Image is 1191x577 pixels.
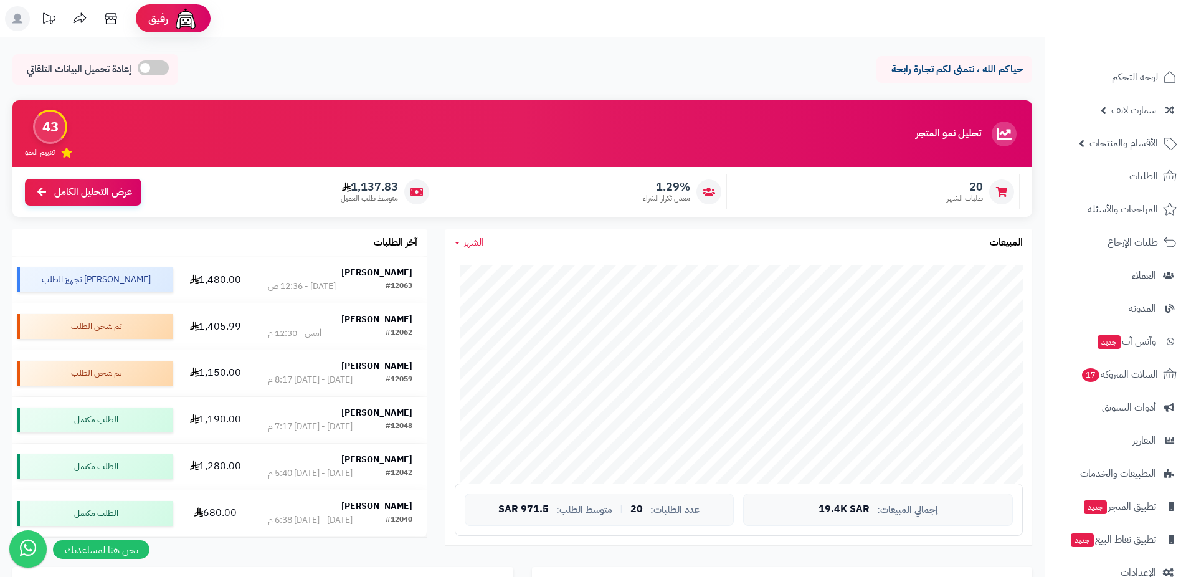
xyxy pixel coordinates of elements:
[341,406,412,419] strong: [PERSON_NAME]
[386,327,412,340] div: #12062
[886,62,1023,77] p: حياكم الله ، نتمنى لكم تجارة رابحة
[1111,102,1156,119] span: سمارت لايف
[25,147,55,158] span: تقييم النمو
[54,185,132,199] span: عرض التحليل الكامل
[17,267,173,292] div: [PERSON_NAME] تجهيز الطلب
[1071,533,1094,547] span: جديد
[1053,260,1184,290] a: العملاء
[1053,293,1184,323] a: المدونة
[1102,399,1156,416] span: أدوات التسويق
[1053,426,1184,455] a: التقارير
[17,408,173,432] div: الطلب مكتمل
[1112,69,1158,86] span: لوحة التحكم
[386,421,412,433] div: #12048
[1053,525,1184,555] a: تطبيق نقاط البيعجديد
[1089,135,1158,152] span: الأقسام والمنتجات
[643,180,690,194] span: 1.29%
[1053,360,1184,389] a: السلات المتروكة17
[556,505,612,515] span: متوسط الطلب:
[643,193,690,204] span: معدل تكرار الشراء
[1053,492,1184,522] a: تطبيق المتجرجديد
[1053,459,1184,489] a: التطبيقات والخدمات
[1108,234,1158,251] span: طلبات الإرجاع
[1070,531,1156,548] span: تطبيق نقاط البيع
[1080,465,1156,482] span: التطبيقات والخدمات
[1082,368,1099,382] span: 17
[341,193,398,204] span: متوسط طلب العميل
[1132,267,1156,284] span: العملاء
[27,62,131,77] span: إعادة تحميل البيانات التلقائي
[341,266,412,279] strong: [PERSON_NAME]
[1053,161,1184,191] a: الطلبات
[178,303,254,350] td: 1,405.99
[386,514,412,527] div: #12040
[17,501,173,526] div: الطلب مكتمل
[916,128,981,140] h3: تحليل نمو المتجر
[341,313,412,326] strong: [PERSON_NAME]
[650,505,700,515] span: عدد الطلبات:
[463,235,484,250] span: الشهر
[620,505,623,514] span: |
[178,397,254,443] td: 1,190.00
[268,280,336,293] div: [DATE] - 12:36 ص
[1053,227,1184,257] a: طلبات الإرجاع
[1053,62,1184,92] a: لوحة التحكم
[178,350,254,396] td: 1,150.00
[386,280,412,293] div: #12063
[1084,500,1107,514] span: جديد
[268,514,353,527] div: [DATE] - [DATE] 6:38 م
[25,179,141,206] a: عرض التحليل الكامل
[386,467,412,480] div: #12042
[33,6,64,34] a: تحديثات المنصة
[374,237,417,249] h3: آخر الطلبات
[178,257,254,303] td: 1,480.00
[1053,327,1184,356] a: وآتس آبجديد
[173,6,198,31] img: ai-face.png
[498,504,549,515] span: 971.5 SAR
[1096,333,1156,350] span: وآتس آب
[268,467,353,480] div: [DATE] - [DATE] 5:40 م
[341,500,412,513] strong: [PERSON_NAME]
[1053,194,1184,224] a: المراجعات والأسئلة
[386,374,412,386] div: #12059
[268,327,321,340] div: أمس - 12:30 م
[341,360,412,373] strong: [PERSON_NAME]
[178,444,254,490] td: 1,280.00
[1098,335,1121,349] span: جديد
[1129,168,1158,185] span: الطلبات
[630,504,643,515] span: 20
[148,11,168,26] span: رفيق
[455,236,484,250] a: الشهر
[947,193,983,204] span: طلبات الشهر
[268,421,353,433] div: [DATE] - [DATE] 7:17 م
[341,180,398,194] span: 1,137.83
[341,453,412,466] strong: [PERSON_NAME]
[17,314,173,339] div: تم شحن الطلب
[17,361,173,386] div: تم شحن الطلب
[178,490,254,536] td: 680.00
[17,454,173,479] div: الطلب مكتمل
[1053,393,1184,422] a: أدوات التسويق
[1129,300,1156,317] span: المدونة
[947,180,983,194] span: 20
[1132,432,1156,449] span: التقارير
[1083,498,1156,515] span: تطبيق المتجر
[877,505,938,515] span: إجمالي المبيعات:
[819,504,870,515] span: 19.4K SAR
[268,374,353,386] div: [DATE] - [DATE] 8:17 م
[1081,366,1158,383] span: السلات المتروكة
[990,237,1023,249] h3: المبيعات
[1088,201,1158,218] span: المراجعات والأسئلة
